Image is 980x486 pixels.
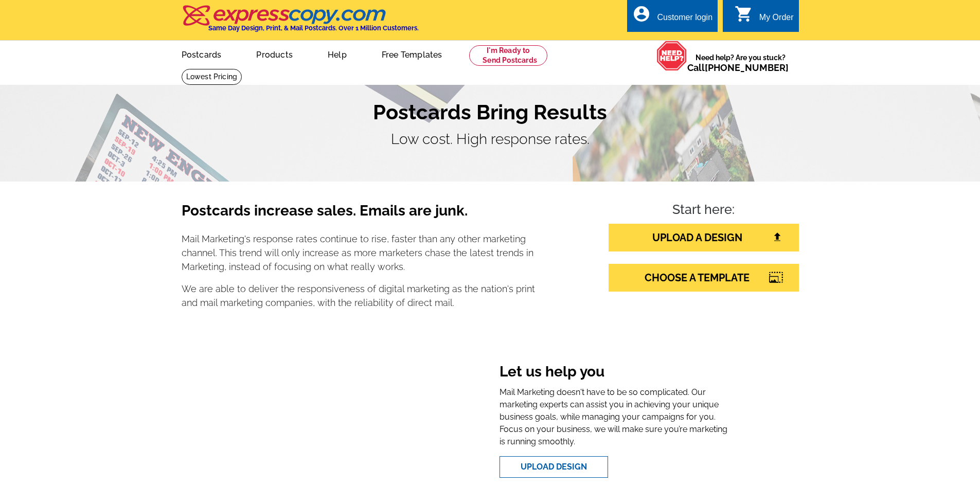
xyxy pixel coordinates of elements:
a: shopping_cart My Order [735,11,794,24]
h4: Same Day Design, Print, & Mail Postcards. Over 1 Million Customers. [208,24,419,32]
a: Products [240,42,309,66]
div: Customer login [657,13,712,27]
a: account_circle Customer login [632,11,712,24]
a: Same Day Design, Print, & Mail Postcards. Over 1 Million Customers. [182,12,419,32]
i: shopping_cart [735,5,753,23]
a: Help [311,42,363,66]
h3: Let us help you [500,363,729,383]
div: My Order [759,13,794,27]
p: We are able to deliver the responsiveness of digital marketing as the nation's print and mail mar... [182,282,536,310]
h4: Start here: [609,202,799,220]
h3: Postcards increase sales. Emails are junk. [182,202,536,228]
a: Upload Design [500,456,608,478]
span: Need help? Are you stuck? [687,52,794,73]
a: [PHONE_NUMBER] [705,62,789,73]
a: Postcards [165,42,238,66]
a: CHOOSE A TEMPLATE [609,264,799,292]
a: UPLOAD A DESIGN [609,224,799,251]
h1: Postcards Bring Results [182,100,799,124]
iframe: Welcome To expresscopy [251,355,469,486]
img: help [656,41,687,71]
span: Call [687,62,789,73]
p: Mail Marketing's response rates continue to rise, faster than any other marketing channel. This t... [182,232,536,274]
p: Low cost. High response rates. [182,129,799,150]
i: account_circle [632,5,651,23]
p: Mail Marketing doesn't have to be so complicated. Our marketing experts can assist you in achievi... [500,386,729,448]
a: Free Templates [365,42,459,66]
